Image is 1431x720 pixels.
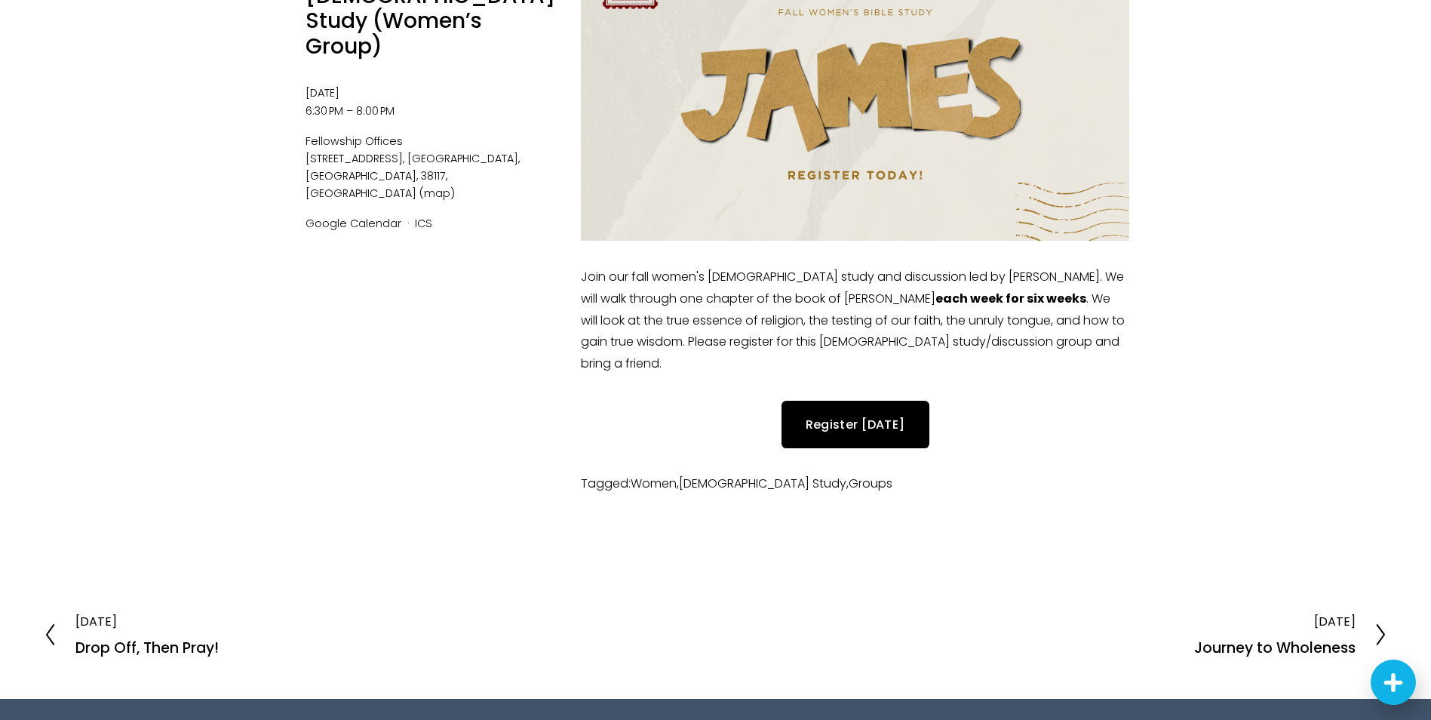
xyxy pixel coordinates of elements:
[935,290,1086,307] strong: each week for six weeks
[581,266,1129,375] p: Join our fall women's [DEMOGRAPHIC_DATA] study and discussion led by [PERSON_NAME]. We will walk ...
[849,475,892,492] a: Groups
[581,474,1129,494] li: Tagged: , ,
[356,103,395,118] time: 8:00 PM
[306,151,407,166] span: [STREET_ADDRESS]
[43,614,219,655] a: [DATE] Drop Off, Then Pray!
[679,475,846,492] a: [DEMOGRAPHIC_DATA] Study
[306,186,416,201] span: [GEOGRAPHIC_DATA]
[75,614,219,629] div: [DATE]
[1194,614,1356,629] div: [DATE]
[306,103,343,118] time: 6:30 PM
[1194,614,1388,655] a: [DATE] Journey to Wholeness
[631,475,677,492] a: Women
[75,641,219,655] h2: Drop Off, Then Pray!
[306,216,401,231] a: Google Calendar
[415,216,432,231] a: ICS
[782,401,929,448] a: Register [DATE]
[419,186,455,201] a: (map)
[1194,641,1356,655] h2: Journey to Wholeness
[306,85,339,100] time: [DATE]
[306,133,555,150] span: Fellowship Offices
[306,151,520,183] span: [GEOGRAPHIC_DATA], [GEOGRAPHIC_DATA], 38117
